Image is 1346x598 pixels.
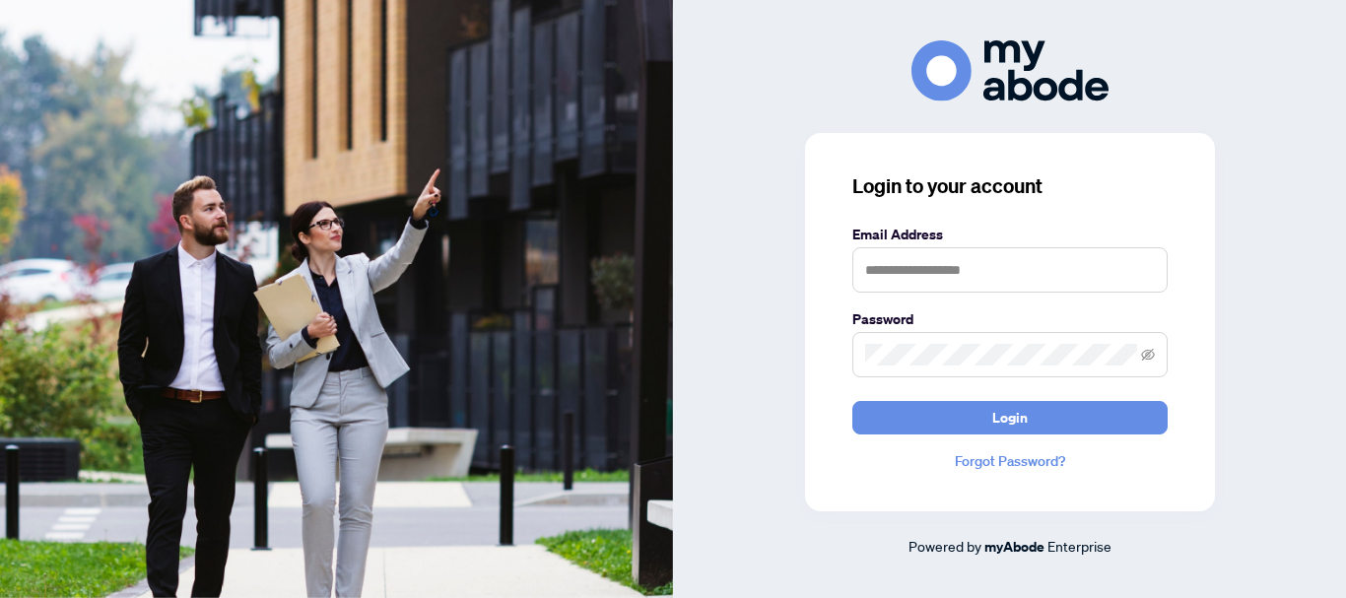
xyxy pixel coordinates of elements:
label: Password [852,308,1168,330]
span: Enterprise [1047,537,1111,555]
h3: Login to your account [852,172,1168,200]
span: eye-invisible [1141,348,1155,362]
span: Powered by [909,537,981,555]
a: myAbode [984,536,1044,558]
a: Forgot Password? [852,450,1168,472]
span: Login [992,402,1028,433]
img: ma-logo [911,40,1109,100]
button: Login [852,401,1168,434]
label: Email Address [852,224,1168,245]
